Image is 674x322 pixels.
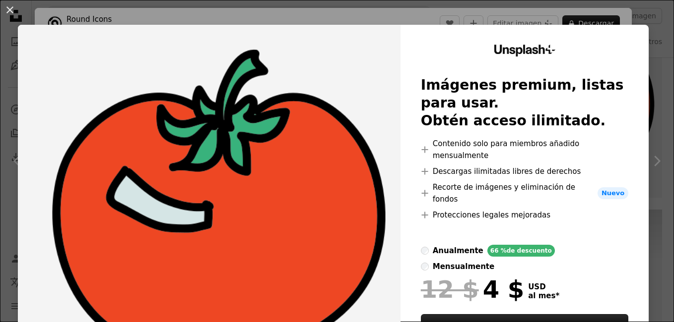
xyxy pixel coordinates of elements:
li: Recorte de imágenes y eliminación de fondos [421,181,629,205]
span: al mes * [528,291,559,300]
li: Protecciones legales mejoradas [421,209,629,221]
input: mensualmente [421,263,429,270]
span: 12 $ [421,276,479,302]
span: USD [528,282,559,291]
div: 4 $ [421,276,524,302]
input: anualmente66 %de descuento [421,247,429,255]
li: Descargas ilimitadas libres de derechos [421,165,629,177]
div: anualmente [433,245,483,257]
h2: Imágenes premium, listas para usar. Obtén acceso ilimitado. [421,76,629,130]
li: Contenido solo para miembros añadido mensualmente [421,138,629,161]
div: 66 % de descuento [487,245,555,257]
div: mensualmente [433,261,494,272]
span: Nuevo [598,187,628,199]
